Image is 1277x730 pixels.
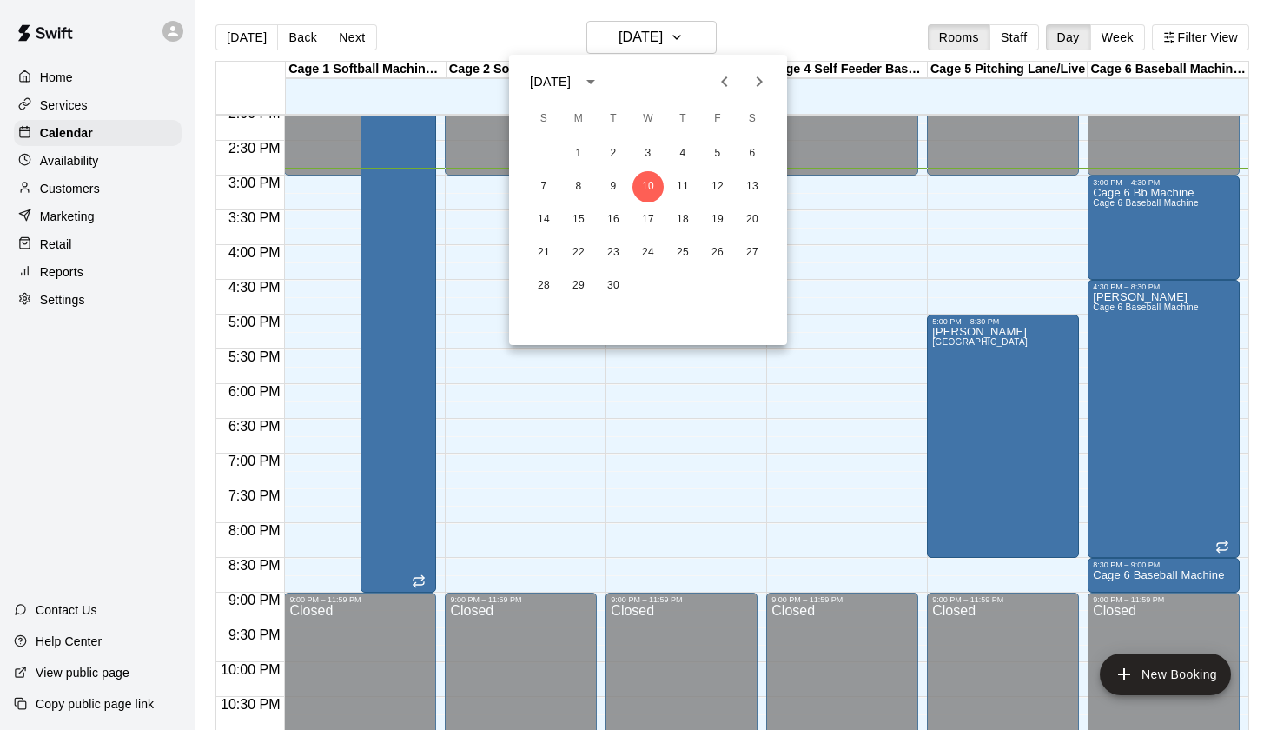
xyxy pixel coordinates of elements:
[702,102,733,136] span: Friday
[563,237,594,269] button: 22
[528,171,559,202] button: 7
[563,270,594,302] button: 29
[737,171,768,202] button: 13
[707,64,742,99] button: Previous month
[737,102,768,136] span: Saturday
[528,237,559,269] button: 21
[598,171,629,202] button: 9
[563,138,594,169] button: 1
[667,237,698,269] button: 25
[702,171,733,202] button: 12
[598,237,629,269] button: 23
[528,102,559,136] span: Sunday
[667,171,698,202] button: 11
[563,102,594,136] span: Monday
[702,138,733,169] button: 5
[530,73,571,91] div: [DATE]
[632,102,664,136] span: Wednesday
[563,204,594,236] button: 15
[528,270,559,302] button: 28
[632,237,664,269] button: 24
[742,64,777,99] button: Next month
[667,204,698,236] button: 18
[598,204,629,236] button: 16
[598,138,629,169] button: 2
[632,171,664,202] button: 10
[598,102,629,136] span: Tuesday
[598,270,629,302] button: 30
[737,237,768,269] button: 27
[632,138,664,169] button: 3
[576,67,605,96] button: calendar view is open, switch to year view
[667,138,698,169] button: 4
[632,204,664,236] button: 17
[528,204,559,236] button: 14
[737,138,768,169] button: 6
[563,171,594,202] button: 8
[702,204,733,236] button: 19
[667,102,698,136] span: Thursday
[702,237,733,269] button: 26
[737,204,768,236] button: 20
